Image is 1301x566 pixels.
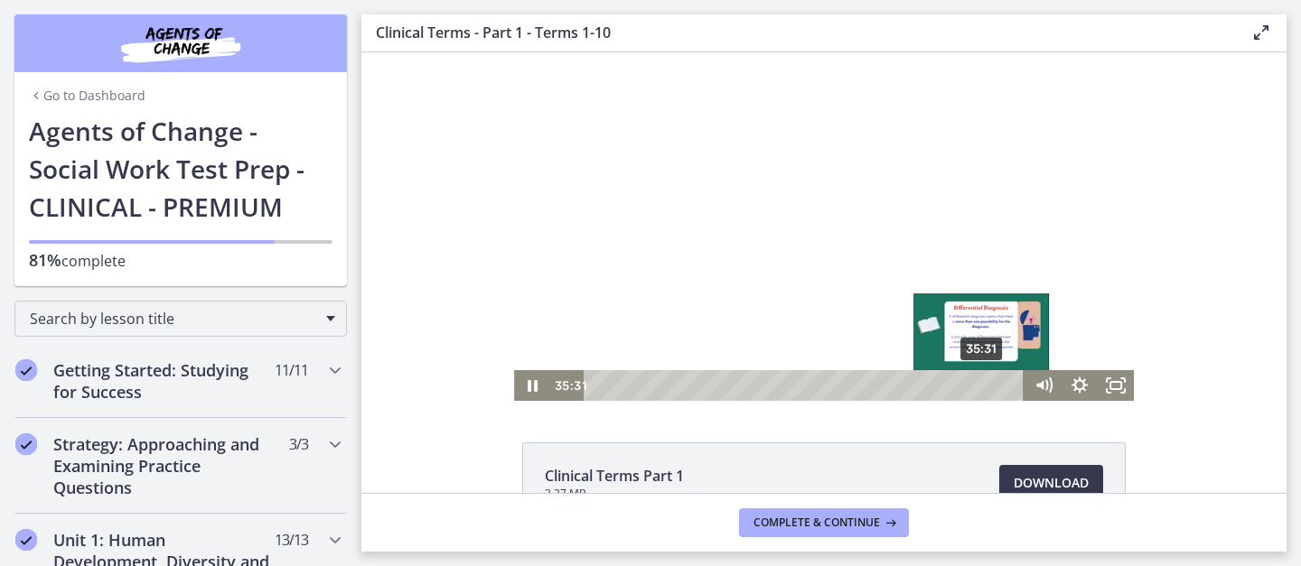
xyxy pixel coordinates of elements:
[376,22,1221,43] h3: Clinical Terms - Part 1 - Terms 1-10
[289,433,308,455] span: 3 / 3
[753,515,880,530] span: Complete & continue
[275,359,308,381] span: 11 / 11
[29,249,61,271] span: 81%
[1014,472,1089,494] span: Download
[999,465,1103,501] a: Download
[739,508,909,537] button: Complete & continue
[29,112,332,226] h1: Agents of Change - Social Work Test Prep - CLINICAL - PREMIUM
[29,87,145,105] a: Go to Dashboard
[700,318,736,348] button: Show settings menu
[72,22,289,65] img: Agents of Change
[15,433,37,455] i: Completed
[53,433,274,498] h2: Strategy: Approaching and Examining Practice Questions
[30,309,317,329] span: Search by lesson title
[545,465,684,487] span: Clinical Terms Part 1
[275,529,308,551] span: 13 / 13
[15,359,37,381] i: Completed
[664,318,700,348] button: Mute
[29,249,332,272] p: complete
[14,301,347,337] div: Search by lesson title
[53,359,274,403] h2: Getting Started: Studying for Success
[15,529,37,551] i: Completed
[361,52,1287,401] iframe: To enrich screen reader interactions, please activate Accessibility in Grammarly extension settings
[736,318,772,348] button: Fullscreen
[545,487,684,501] span: 3.27 MB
